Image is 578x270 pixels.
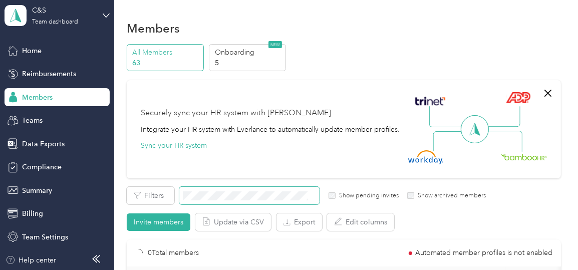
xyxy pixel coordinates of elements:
[6,255,57,265] button: Help center
[416,249,553,256] span: Automated member profiles is not enabled
[22,139,65,149] span: Data Exports
[429,106,464,128] img: Line Left Up
[141,107,331,119] div: Securely sync your HR system with [PERSON_NAME]
[132,47,200,58] p: All Members
[132,58,200,68] p: 63
[22,162,62,172] span: Compliance
[22,115,43,126] span: Teams
[327,213,394,231] button: Edit columns
[22,232,68,242] span: Team Settings
[32,5,95,16] div: C&S
[127,213,190,231] button: Invite members
[22,69,76,79] span: Reimbursements
[141,140,207,151] button: Sync your HR system
[414,191,486,200] label: Show archived members
[215,58,283,68] p: 5
[215,47,283,58] p: Onboarding
[22,92,53,103] span: Members
[127,187,174,204] button: Filters
[433,131,468,151] img: Line Left Down
[413,94,448,108] img: Trinet
[522,214,578,270] iframe: Everlance-gr Chat Button Frame
[276,213,322,231] button: Export
[141,124,400,135] div: Integrate your HR system with Everlance to automatically update member profiles.
[22,46,42,56] span: Home
[501,153,547,160] img: BambooHR
[268,41,282,48] span: NEW
[408,150,443,164] img: Workday
[127,23,180,34] h1: Members
[485,106,520,127] img: Line Right Up
[32,19,78,25] div: Team dashboard
[22,185,52,196] span: Summary
[487,131,522,152] img: Line Right Down
[148,247,199,258] p: 0 Total members
[506,92,530,103] img: ADP
[22,208,43,219] span: Billing
[195,213,271,231] button: Update via CSV
[336,191,399,200] label: Show pending invites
